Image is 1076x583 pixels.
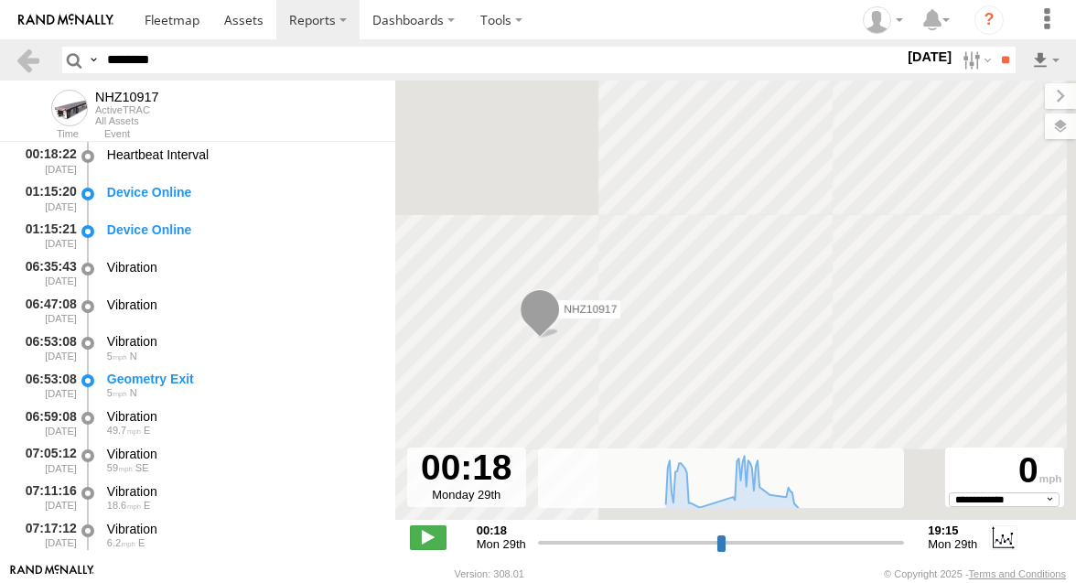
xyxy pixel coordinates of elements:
[144,500,150,511] span: Heading: 90
[928,537,977,551] span: Mon 29th Sep 2025
[15,47,41,73] a: Back to previous Page
[15,331,79,365] div: 06:53:08 [DATE]
[107,425,141,436] span: 49.7
[974,5,1004,35] i: ?
[15,480,79,514] div: 07:11:16 [DATE]
[107,408,378,425] div: Vibration
[138,537,145,548] span: Heading: 106
[928,524,977,537] strong: 19:15
[904,47,955,67] label: [DATE]
[107,351,127,362] span: 5
[104,130,395,139] div: Event
[107,537,135,548] span: 6.2
[477,524,526,537] strong: 00:18
[144,425,150,436] span: Heading: 90
[135,462,149,473] span: Heading: 123
[15,368,79,402] div: 06:53:08 [DATE]
[856,6,909,34] div: Zulema McIntosch
[410,525,447,549] label: Play/Stop
[107,371,378,387] div: Geometry Exit
[86,47,101,73] label: Search Query
[948,450,1061,492] div: 0
[969,568,1066,579] a: Terms and Conditions
[107,387,127,398] span: 5
[15,144,79,178] div: 00:18:22 [DATE]
[107,483,378,500] div: Vibration
[95,115,159,126] div: All Assets
[15,219,79,253] div: 01:15:21 [DATE]
[455,568,524,579] div: Version: 308.01
[130,351,137,362] span: Heading: 347
[107,521,378,537] div: Vibration
[15,256,79,290] div: 06:35:43 [DATE]
[107,500,141,511] span: 18.6
[15,294,79,328] div: 06:47:08 [DATE]
[884,568,1066,579] div: © Copyright 2025 -
[18,14,113,27] img: rand-logo.svg
[130,387,137,398] span: Heading: 347
[95,104,159,115] div: ActiveTRAC
[564,303,617,316] span: NHZ10917
[15,181,79,215] div: 01:15:20 [DATE]
[10,565,94,583] a: Visit our Website
[477,537,526,551] span: Mon 29th Sep 2025
[15,443,79,477] div: 07:05:12 [DATE]
[107,446,378,462] div: Vibration
[107,333,378,350] div: Vibration
[955,47,995,73] label: Search Filter Options
[107,146,378,163] div: Heartbeat Interval
[107,297,378,313] div: Vibration
[107,221,378,238] div: Device Online
[107,184,378,200] div: Device Online
[15,130,79,139] div: Time
[107,259,378,275] div: Vibration
[107,462,133,473] span: 59
[95,90,159,104] div: NHZ10917 - View Asset History
[15,405,79,439] div: 06:59:08 [DATE]
[15,518,79,552] div: 07:17:12 [DATE]
[1030,47,1061,73] label: Export results as...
